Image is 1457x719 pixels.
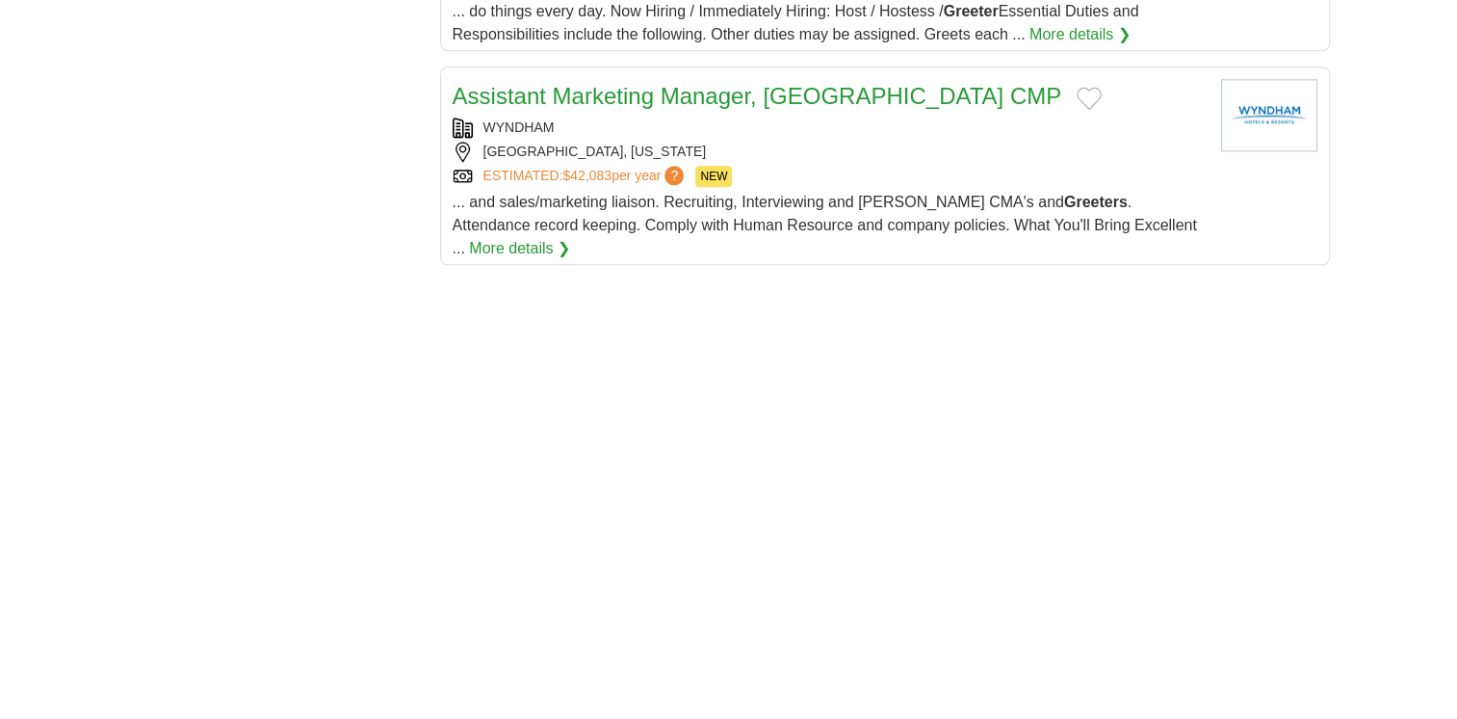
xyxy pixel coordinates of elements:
img: Wyndham Worldwide logo [1221,79,1317,151]
span: ... do things every day. Now Hiring / Immediately Hiring: Host / Hostess / Essential Duties and R... [453,3,1139,42]
span: NEW [695,166,732,187]
span: $42,083 [562,168,611,183]
a: Assistant Marketing Manager, [GEOGRAPHIC_DATA] CMP [453,83,1062,109]
a: WYNDHAM [483,120,555,135]
strong: Greeter [944,3,999,19]
span: ... and sales/marketing liaison. Recruiting, Interviewing and [PERSON_NAME] CMA's and . Attendanc... [453,194,1197,256]
a: More details ❯ [469,237,570,260]
strong: Greeters [1064,194,1128,210]
div: [GEOGRAPHIC_DATA], [US_STATE] [453,142,1206,162]
span: ? [664,166,684,185]
a: More details ❯ [1029,23,1131,46]
a: ESTIMATED:$42,083per year? [483,166,689,187]
button: Add to favorite jobs [1077,87,1102,110]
